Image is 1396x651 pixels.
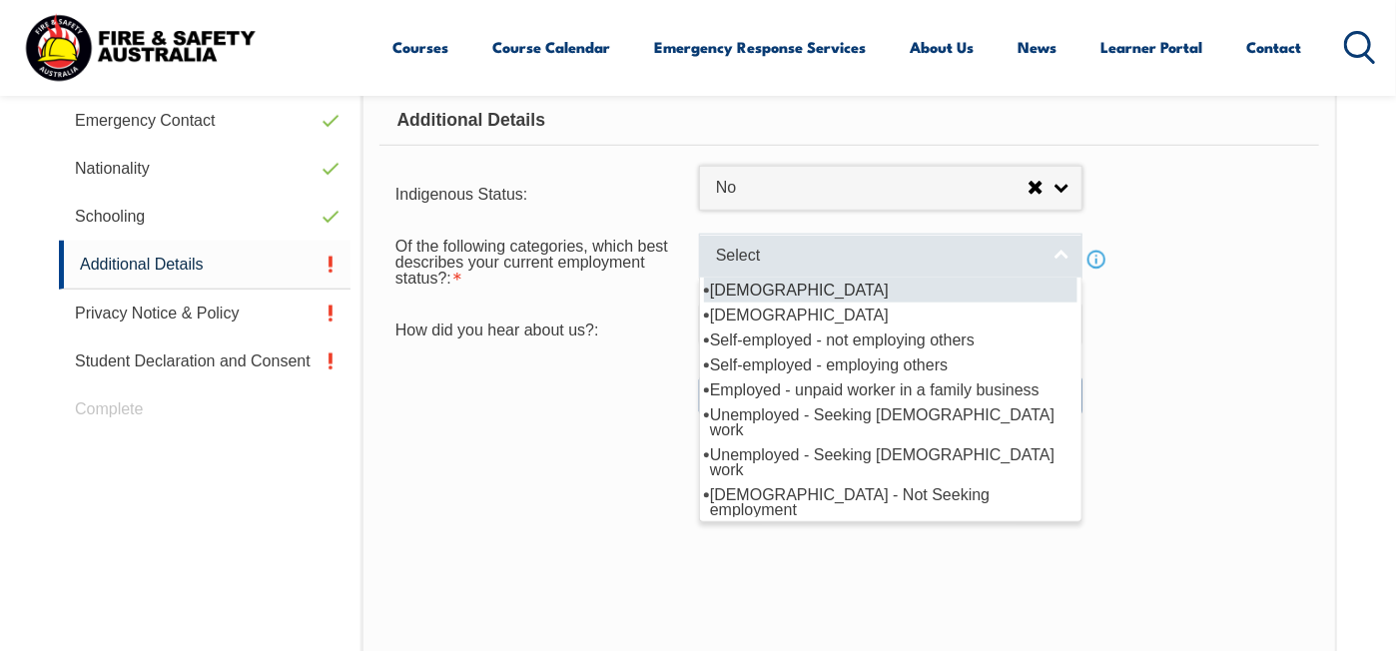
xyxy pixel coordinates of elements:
[704,442,1077,482] li: Unemployed - Seeking [DEMOGRAPHIC_DATA] work
[59,241,350,290] a: Additional Details
[704,377,1077,402] li: Employed - unpaid worker in a family business
[393,23,449,71] a: Courses
[493,23,611,71] a: Course Calendar
[59,97,350,145] a: Emergency Contact
[59,193,350,241] a: Schooling
[379,224,699,296] div: Of the following categories, which best describes your current employment status? is required.
[1101,23,1203,71] a: Learner Portal
[704,278,1077,303] li: [DEMOGRAPHIC_DATA]
[59,145,350,193] a: Nationality
[704,482,1077,522] li: [DEMOGRAPHIC_DATA] - Not Seeking employment
[379,96,1319,146] div: Additional Details
[1247,23,1302,71] a: Contact
[59,290,350,337] a: Privacy Notice & Policy
[716,246,1040,267] span: Select
[655,23,867,71] a: Emergency Response Services
[1082,246,1110,274] a: Info
[704,352,1077,377] li: Self-employed - employing others
[704,327,1077,352] li: Self-employed - not employing others
[704,303,1077,327] li: [DEMOGRAPHIC_DATA]
[395,238,668,287] span: Of the following categories, which best describes your current employment status?:
[911,23,975,71] a: About Us
[395,322,599,338] span: How did you hear about us?:
[59,337,350,385] a: Student Declaration and Consent
[704,402,1077,442] li: Unemployed - Seeking [DEMOGRAPHIC_DATA] work
[1019,23,1057,71] a: News
[716,178,1028,199] span: No
[395,186,528,203] span: Indigenous Status:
